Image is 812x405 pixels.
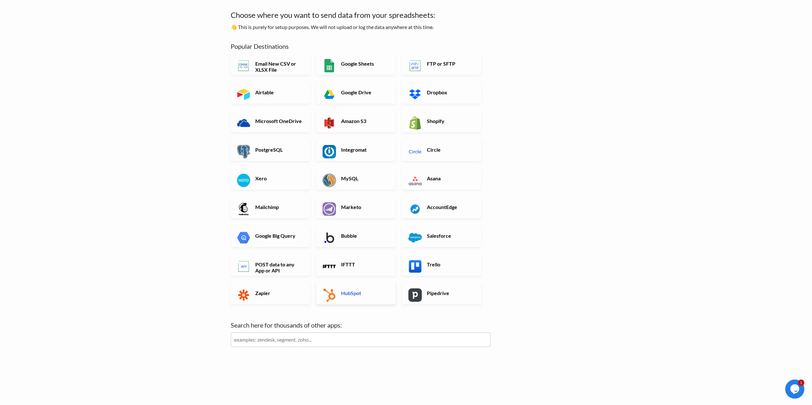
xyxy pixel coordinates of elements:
h6: Xero [254,175,304,181]
a: Airtable [231,81,310,104]
a: FTP or SFTP [402,53,481,75]
img: Microsoft OneDrive App & API [237,116,250,130]
h6: Google Big Query [254,233,304,239]
h6: Google Drive [339,89,390,95]
h5: Popular Destinations [231,42,491,50]
h6: IFTTT [339,261,390,267]
h6: Airtable [254,89,304,95]
img: Google Sheets App & API [323,59,336,72]
h6: MySQL [339,175,390,181]
h6: Pipedrive [425,290,475,296]
a: Xero [231,167,310,190]
img: Xero App & API [237,174,250,187]
a: Circle [402,139,481,161]
input: examples: zendesk, segment, zoho... [231,332,491,347]
h6: Marketo [339,204,390,210]
img: POST data to any App or API App & API [237,260,250,273]
h6: Trello [425,261,475,267]
h4: Choose where you want to send data from your spreadsheets: [231,9,491,21]
h6: HubSpot [339,290,390,296]
a: Email New CSV or XLSX File [231,53,310,75]
a: Google Drive [316,81,396,104]
a: Pipedrive [402,282,481,304]
label: Search here for thousands of other apps: [231,320,491,330]
img: Email New CSV or XLSX File App & API [237,59,250,72]
a: Bubble [316,225,396,247]
img: Mailchimp App & API [237,202,250,216]
img: Google Drive App & API [323,88,336,101]
img: IFTTT App & API [323,260,336,273]
h6: Microsoft OneDrive [254,118,304,124]
a: POST data to any App or API [231,253,310,276]
h6: Zapier [254,290,304,296]
a: Mailchimp [231,196,310,218]
img: Salesforce App & API [408,231,422,244]
h6: Dropbox [425,89,475,95]
a: IFTTT [316,253,396,276]
h6: Salesforce [425,233,475,239]
a: Google Big Query [231,225,310,247]
img: Integromat App & API [323,145,336,158]
img: Asana App & API [408,174,422,187]
h6: Asana [425,175,475,181]
a: Microsoft OneDrive [231,110,310,132]
h6: POST data to any App or API [254,261,304,273]
img: PostgreSQL App & API [237,145,250,158]
p: 👋 This is purely for setup purposes. We will not upload or log the data anywhere at this time. [231,23,491,31]
a: Marketo [316,196,396,218]
h6: Circle [425,147,475,153]
h6: Amazon S3 [339,118,390,124]
a: Zapier [231,282,310,304]
h6: Bubble [339,233,390,239]
a: Integromat [316,139,396,161]
a: MySQL [316,167,396,190]
img: HubSpot App & API [323,288,336,302]
img: Trello App & API [408,260,422,273]
h6: Mailchimp [254,204,304,210]
a: Salesforce [402,225,481,247]
a: PostgreSQL [231,139,310,161]
img: MySQL App & API [323,174,336,187]
img: Zapier App & API [237,288,250,302]
a: Asana [402,167,481,190]
h6: AccountEdge [425,204,475,210]
h6: Integromat [339,147,390,153]
h6: PostgreSQL [254,147,304,153]
img: Airtable App & API [237,88,250,101]
img: Amazon S3 App & API [323,116,336,130]
img: Google Big Query App & API [237,231,250,244]
iframe: chat widget [785,380,806,399]
a: HubSpot [316,282,396,304]
img: Marketo App & API [323,202,336,216]
a: Google Sheets [316,53,396,75]
img: Pipedrive App & API [408,288,422,302]
a: Shopify [402,110,481,132]
h6: FTP or SFTP [425,61,475,67]
a: Trello [402,253,481,276]
img: Shopify App & API [408,116,422,130]
img: FTP or SFTP App & API [408,59,422,72]
h6: Email New CSV or XLSX File [254,61,304,73]
img: Bubble App & API [323,231,336,244]
img: Circle App & API [408,145,422,158]
a: AccountEdge [402,196,481,218]
h6: Google Sheets [339,61,390,67]
img: AccountEdge App & API [408,202,422,216]
h6: Shopify [425,118,475,124]
a: Dropbox [402,81,481,104]
a: Amazon S3 [316,110,396,132]
img: Dropbox App & API [408,88,422,101]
